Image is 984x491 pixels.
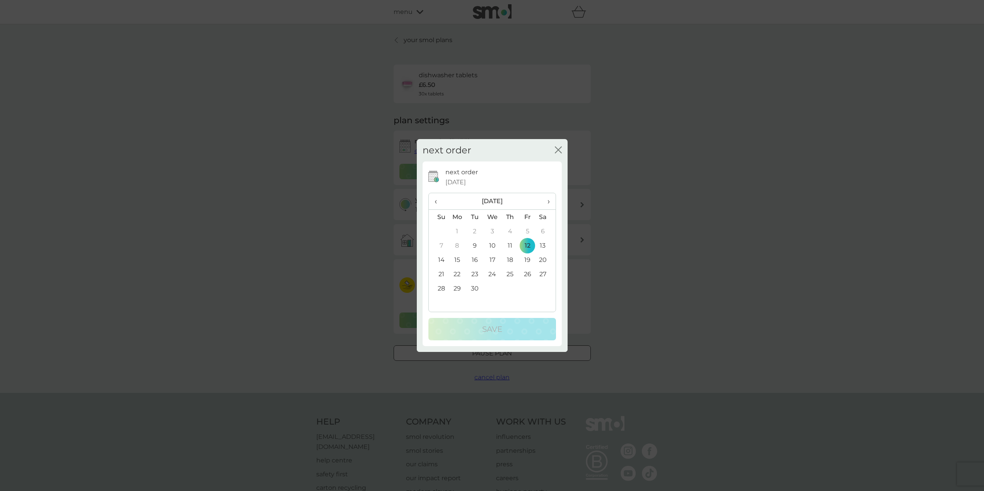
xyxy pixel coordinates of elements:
[429,238,449,253] td: 7
[483,253,501,267] td: 17
[483,238,501,253] td: 10
[519,224,536,238] td: 5
[466,224,483,238] td: 2
[501,238,518,253] td: 11
[519,253,536,267] td: 19
[501,224,518,238] td: 4
[555,146,562,155] button: close
[429,281,449,296] td: 28
[449,210,466,224] th: Mo
[429,210,449,224] th: Su
[449,193,536,210] th: [DATE]
[482,323,502,335] p: Save
[466,253,483,267] td: 16
[536,267,555,281] td: 27
[466,238,483,253] td: 9
[445,177,466,187] span: [DATE]
[445,167,478,177] p: next order
[449,267,466,281] td: 22
[449,253,466,267] td: 15
[519,267,536,281] td: 26
[429,253,449,267] td: 14
[435,193,443,209] span: ‹
[428,318,556,340] button: Save
[542,193,549,209] span: ›
[501,253,518,267] td: 18
[466,267,483,281] td: 23
[449,224,466,238] td: 1
[466,210,483,224] th: Tu
[483,224,501,238] td: 3
[536,238,555,253] td: 13
[536,253,555,267] td: 20
[429,267,449,281] td: 21
[423,145,471,156] h2: next order
[519,238,536,253] td: 12
[501,267,518,281] td: 25
[449,281,466,296] td: 29
[483,267,501,281] td: 24
[466,281,483,296] td: 30
[449,238,466,253] td: 8
[536,224,555,238] td: 6
[501,210,518,224] th: Th
[519,210,536,224] th: Fr
[536,210,555,224] th: Sa
[483,210,501,224] th: We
